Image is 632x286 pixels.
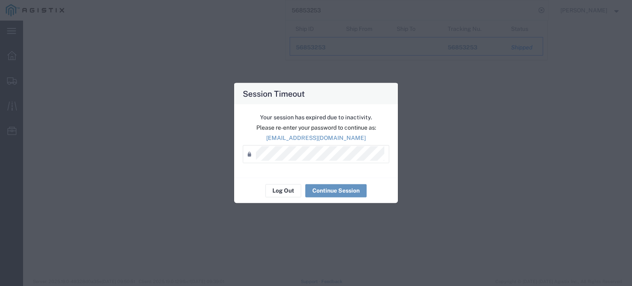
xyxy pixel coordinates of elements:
button: Log Out [265,184,301,197]
p: Please re-enter your password to continue as: [243,123,389,132]
p: [EMAIL_ADDRESS][DOMAIN_NAME] [243,133,389,142]
button: Continue Session [305,184,367,197]
p: Your session has expired due to inactivity. [243,113,389,121]
h4: Session Timeout [243,87,305,99]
